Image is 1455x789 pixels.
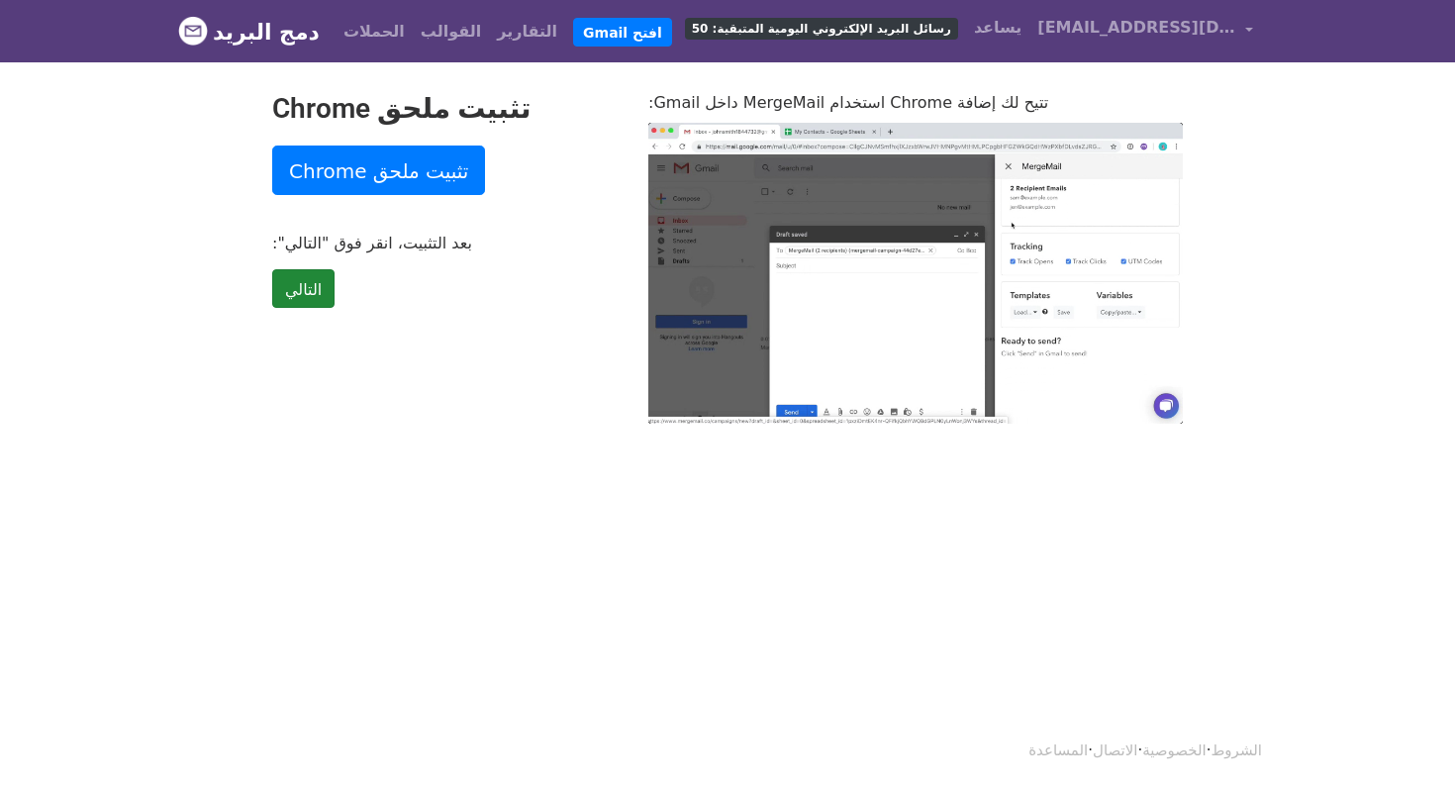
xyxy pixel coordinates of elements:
[178,16,208,46] img: شعار MergeMail
[692,22,951,36] font: رسائل البريد الإلكتروني اليومية المتبقية: 50
[413,12,489,51] a: القوالب
[573,18,672,48] a: افتح Gmail
[343,22,405,41] font: الحملات
[289,159,468,183] font: تثبيت ملحق Chrome
[1093,741,1137,759] a: الاتصال
[966,8,1029,48] a: يساعد
[648,93,1048,112] font: تتيح لك إضافة Chrome استخدام MergeMail داخل Gmail:
[1207,741,1212,759] font: ·
[213,20,320,45] font: دمج البريد
[1356,694,1455,789] div: أداة الدردشة
[272,269,335,308] a: التالي
[974,18,1021,37] font: يساعد
[285,279,322,298] font: التالي
[1356,694,1455,789] iframe: Chat Widget
[489,12,565,51] a: التقارير
[1142,741,1206,759] a: الخصوصية
[1088,741,1093,759] font: ·
[272,146,485,195] a: تثبيت ملحق Chrome
[178,11,320,52] a: دمج البريد
[677,8,966,48] a: رسائل البريد الإلكتروني اليومية المتبقية: 50
[421,22,481,41] font: القوالب
[1029,8,1261,54] a: [EMAIL_ADDRESS][DOMAIN_NAME]
[1211,741,1262,759] a: الشروط
[336,12,413,51] a: الحملات
[1028,741,1088,759] a: المساعدة
[1037,18,1346,37] font: [EMAIL_ADDRESS][DOMAIN_NAME]
[272,92,532,125] font: تثبيت ملحق Chrome
[272,234,472,252] font: بعد التثبيت، انقر فوق "التالي":
[497,22,557,41] font: التقارير
[1137,741,1142,759] font: ·
[583,24,662,40] font: افتح Gmail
